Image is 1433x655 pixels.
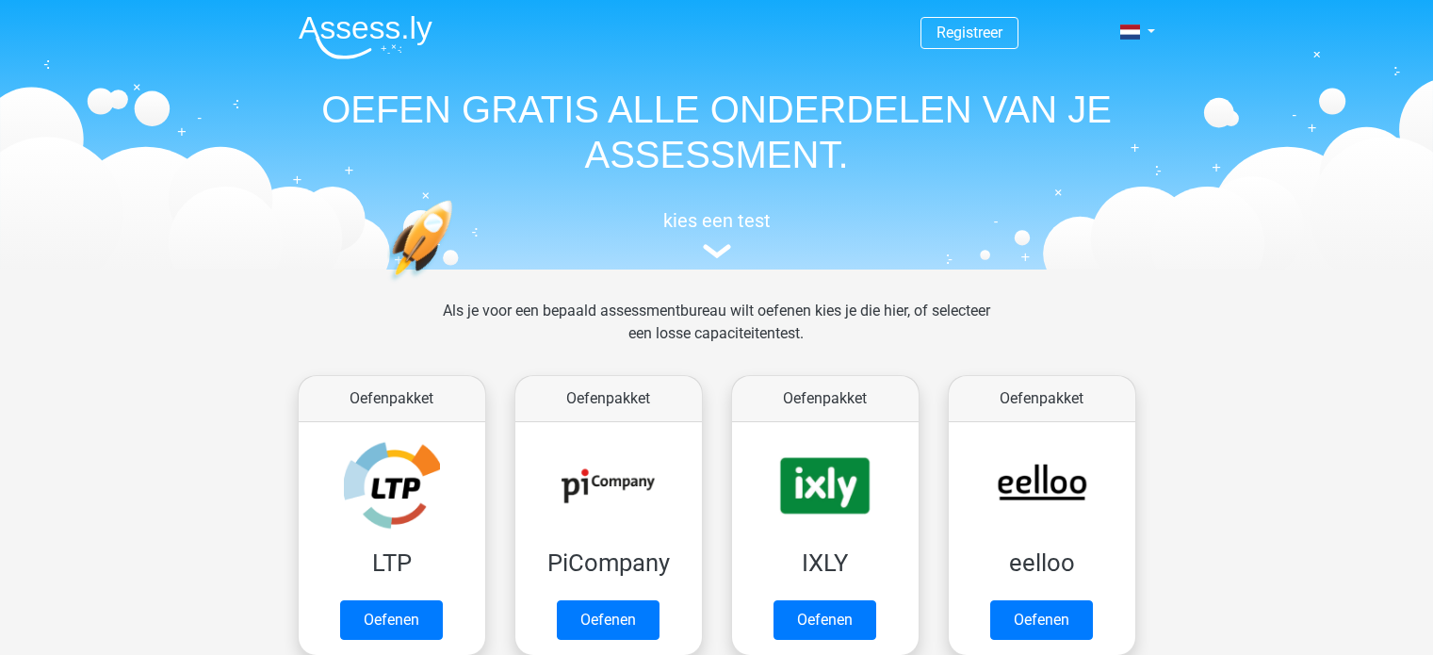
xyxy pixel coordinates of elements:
a: Oefenen [990,600,1093,640]
div: Als je voor een bepaald assessmentbureau wilt oefenen kies je die hier, of selecteer een losse ca... [428,300,1005,368]
a: Registreer [936,24,1002,41]
img: oefenen [387,200,526,370]
h5: kies een test [284,209,1150,232]
a: Oefenen [773,600,876,640]
a: kies een test [284,209,1150,259]
a: Oefenen [340,600,443,640]
h1: OEFEN GRATIS ALLE ONDERDELEN VAN JE ASSESSMENT. [284,87,1150,177]
img: Assessly [299,15,432,59]
a: Oefenen [557,600,660,640]
img: assessment [703,244,731,258]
